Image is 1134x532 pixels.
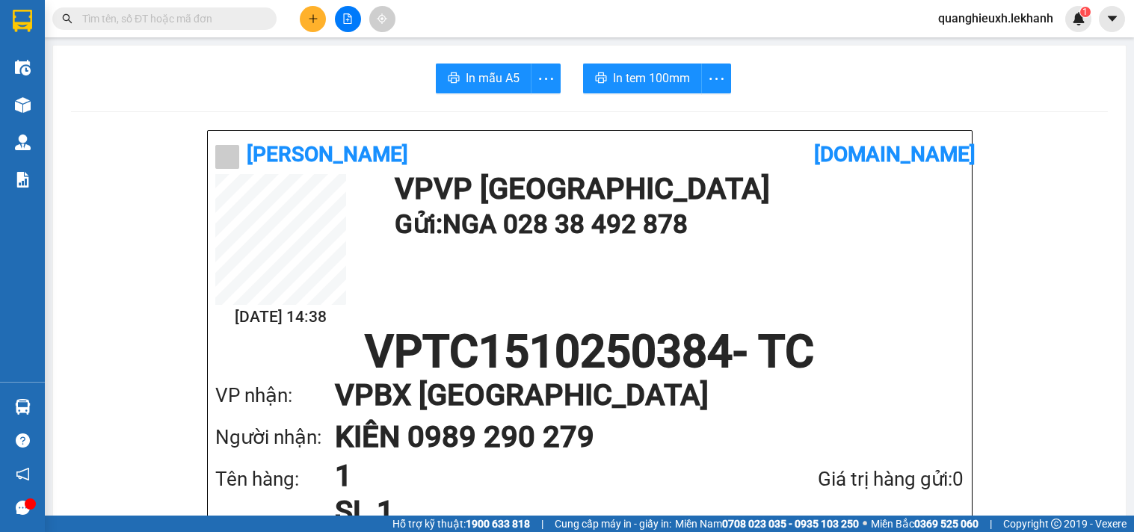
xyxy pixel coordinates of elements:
[215,422,335,453] div: Người nhận:
[16,501,30,515] span: message
[1051,519,1061,529] span: copyright
[466,69,520,87] span: In mẫu A5
[369,6,395,32] button: aim
[215,464,335,495] div: Tên hàng:
[16,433,30,448] span: question-circle
[247,142,408,167] b: [PERSON_NAME]
[583,64,702,93] button: printerIn tem 100mm
[863,521,867,527] span: ⚪️
[702,69,730,88] span: more
[613,69,690,87] span: In tem 100mm
[16,467,30,481] span: notification
[215,380,335,411] div: VP nhận:
[466,518,530,530] strong: 1900 633 818
[1072,12,1085,25] img: icon-new-feature
[335,416,934,458] h1: KIÊN 0989 290 279
[15,134,31,150] img: warehouse-icon
[377,13,387,24] span: aim
[722,518,859,530] strong: 0708 023 035 - 0935 103 250
[15,399,31,415] img: warehouse-icon
[82,10,259,27] input: Tìm tên, số ĐT hoặc mã đơn
[308,13,318,24] span: plus
[436,64,531,93] button: printerIn mẫu A5
[15,172,31,188] img: solution-icon
[15,97,31,113] img: warehouse-icon
[395,174,957,204] h1: VP VP [GEOGRAPHIC_DATA]
[335,458,739,494] h1: 1
[990,516,992,532] span: |
[1099,6,1125,32] button: caret-down
[13,10,32,32] img: logo-vxr
[392,516,530,532] span: Hỗ trợ kỹ thuật:
[739,464,964,495] div: Giá trị hàng gửi: 0
[335,6,361,32] button: file-add
[1080,7,1091,17] sup: 1
[335,494,739,530] h1: SL 1
[395,204,957,245] h1: Gửi: NGA 028 38 492 878
[701,64,731,93] button: more
[1106,12,1119,25] span: caret-down
[335,374,934,416] h1: VP BX [GEOGRAPHIC_DATA]
[448,72,460,86] span: printer
[531,69,560,88] span: more
[871,516,979,532] span: Miền Bắc
[342,13,353,24] span: file-add
[675,516,859,532] span: Miền Nam
[555,516,671,532] span: Cung cấp máy in - giấy in:
[531,64,561,93] button: more
[541,516,543,532] span: |
[62,13,73,24] span: search
[814,142,976,167] b: [DOMAIN_NAME]
[926,9,1065,28] span: quanghieuxh.lekhanh
[300,6,326,32] button: plus
[595,72,607,86] span: printer
[1082,7,1088,17] span: 1
[215,330,964,374] h1: VPTC1510250384 - TC
[215,305,346,330] h2: [DATE] 14:38
[15,60,31,75] img: warehouse-icon
[914,518,979,530] strong: 0369 525 060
